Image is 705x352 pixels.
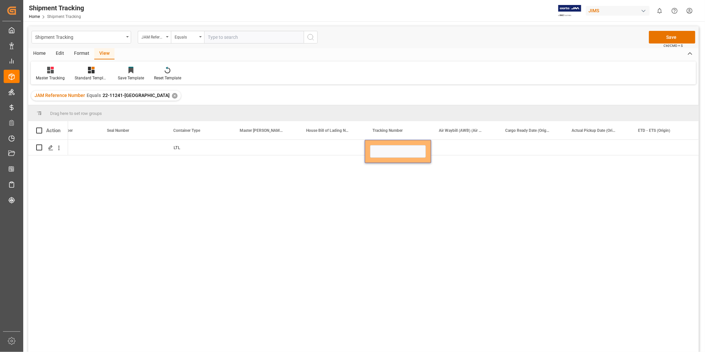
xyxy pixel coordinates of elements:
[75,75,108,81] div: Standard Templates
[572,128,616,133] span: Actual Pickup Date (Origin)
[304,31,318,44] button: search button
[175,33,197,40] div: Equals
[171,31,204,44] button: open menu
[138,31,171,44] button: open menu
[40,128,73,133] span: Container Number
[172,93,178,99] div: ✕
[652,3,667,18] button: show 0 new notifications
[586,6,650,16] div: JIMS
[107,128,129,133] span: Seal Number
[50,111,102,116] span: Drag here to set row groups
[118,75,144,81] div: Save Template
[173,128,200,133] span: Container Type
[32,31,131,44] button: open menu
[372,128,403,133] span: Tracking Number
[505,128,550,133] span: Cargo Ready Date (Origin)
[103,93,170,98] span: 22-11241-[GEOGRAPHIC_DATA]
[29,14,40,19] a: Home
[240,128,284,133] span: Master [PERSON_NAME] of Lading Number
[439,128,483,133] span: Air Waybill (AWB) (Air Courier)
[35,93,85,98] span: JAM Reference Number
[35,33,124,41] div: Shipment Tracking
[28,140,68,155] div: Press SPACE to select this row.
[141,33,164,40] div: JAM Reference Number
[306,128,351,133] span: House Bill of Lading Number
[667,3,682,18] button: Help Center
[154,75,181,81] div: Reset Template
[664,43,683,48] span: Ctrl/CMD + S
[36,75,65,81] div: Master Tracking
[69,48,94,59] div: Format
[638,128,670,133] span: ETD - ETS (Origin)
[649,31,695,44] button: Save
[166,140,232,155] div: LTL
[558,5,581,17] img: Exertis%20JAM%20-%20Email%20Logo.jpg_1722504956.jpg
[586,4,652,17] button: JIMS
[29,3,84,13] div: Shipment Tracking
[28,48,51,59] div: Home
[87,93,101,98] span: Equals
[94,48,115,59] div: View
[51,48,69,59] div: Edit
[46,128,60,133] div: Action
[204,31,304,44] input: Type to search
